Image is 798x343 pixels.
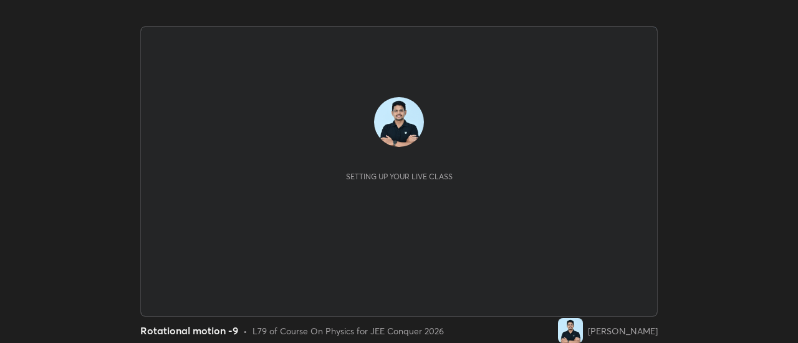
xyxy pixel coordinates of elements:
[140,323,238,338] div: Rotational motion -9
[588,324,658,337] div: [PERSON_NAME]
[252,324,444,337] div: L79 of Course On Physics for JEE Conquer 2026
[374,97,424,147] img: a8c2744b4dbf429fb825013d7c421360.jpg
[558,318,583,343] img: a8c2744b4dbf429fb825013d7c421360.jpg
[346,172,453,181] div: Setting up your live class
[243,324,248,337] div: •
